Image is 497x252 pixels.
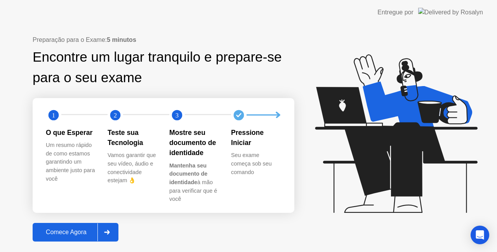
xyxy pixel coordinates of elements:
[33,223,118,242] button: Comece Agora
[108,151,157,185] div: Vamos garantir que seu vídeo, áudio e conectividade estejam 👌
[108,128,157,148] div: Teste sua Tecnologia
[114,111,117,119] text: 2
[231,151,280,176] div: Seu exame começa sob seu comando
[169,162,219,204] div: à mão para verificar que é você
[46,141,95,183] div: Um resumo rápido de como estamos garantindo um ambiente justo para você
[176,111,179,119] text: 3
[169,162,207,185] b: Mantenha seu documento de identidade
[169,128,219,158] div: Mostre seu documento de identidade
[46,128,95,138] div: O que Esperar
[377,8,414,17] div: Entregue por
[35,229,97,236] div: Comece Agora
[33,47,294,88] div: Encontre um lugar tranquilo e prepare-se para o seu exame
[471,226,489,244] div: Open Intercom Messenger
[107,36,136,43] b: 5 minutos
[418,8,483,17] img: Delivered by Rosalyn
[52,111,55,119] text: 1
[231,128,280,148] div: Pressione Iniciar
[33,35,294,45] div: Preparação para o Exame:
